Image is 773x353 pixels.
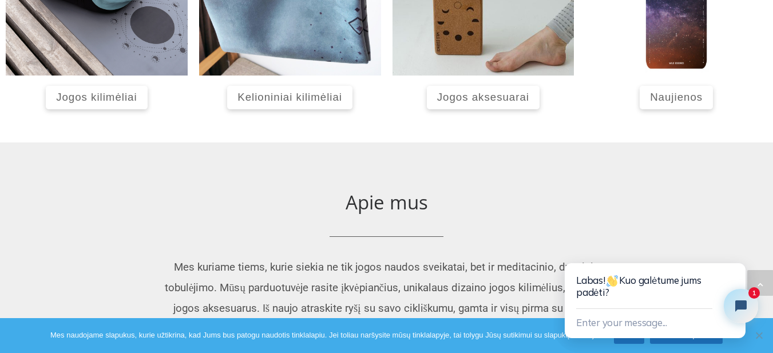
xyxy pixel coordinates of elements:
[56,91,137,103] span: Jogos kilimėliai
[640,86,713,109] a: Naujienos
[6,188,767,217] h2: Apie mus
[46,86,147,109] a: Jogos kilimėliai
[427,86,540,109] a: Jogos aksesuarai
[50,330,608,341] span: Mes naudojame slapukus, kurie užtikrina, kad Jums bus patogu naudotis tinklalapiu. Jei toliau nar...
[437,91,529,103] span: Jogos aksesuarai
[227,86,352,109] a: Kelioniniai kilimėliai
[237,91,342,103] span: Kelioniniai kilimėliai
[553,225,773,353] iframe: Tidio Chat
[165,261,608,335] span: Mes kuriame tiems, kurie siekia ne tik jogos naudos sveikatai, bet ir meditacinio, dvasinio tobul...
[650,91,703,103] span: Naujienos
